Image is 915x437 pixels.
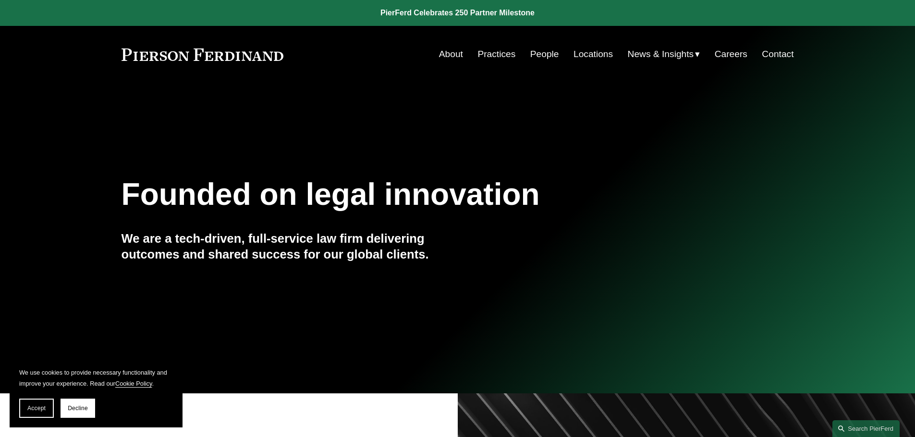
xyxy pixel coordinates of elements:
[122,231,458,262] h4: We are a tech-driven, full-service law firm delivering outcomes and shared success for our global...
[477,45,515,63] a: Practices
[61,399,95,418] button: Decline
[762,45,793,63] a: Contact
[715,45,747,63] a: Careers
[10,357,183,427] section: Cookie banner
[19,399,54,418] button: Accept
[530,45,559,63] a: People
[122,177,682,212] h1: Founded on legal innovation
[832,420,900,437] a: Search this site
[68,405,88,412] span: Decline
[628,45,700,63] a: folder dropdown
[19,367,173,389] p: We use cookies to provide necessary functionality and improve your experience. Read our .
[27,405,46,412] span: Accept
[115,380,152,387] a: Cookie Policy
[628,46,694,63] span: News & Insights
[439,45,463,63] a: About
[573,45,613,63] a: Locations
